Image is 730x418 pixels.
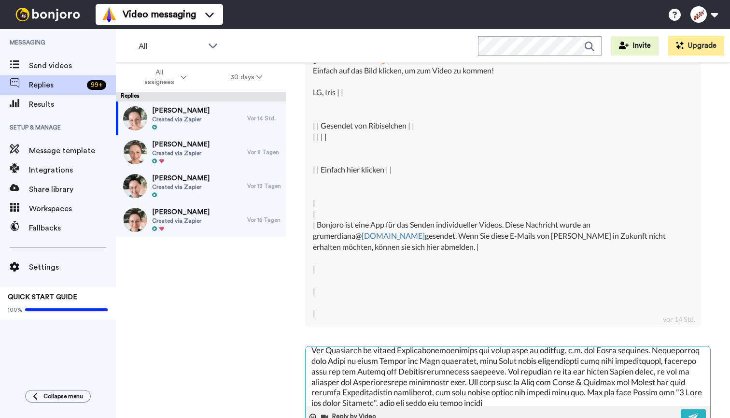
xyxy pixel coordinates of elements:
[663,315,695,324] div: vor 14 Std.
[29,145,116,157] span: Message template
[611,36,659,56] button: Invite
[29,60,116,72] span: Send videos
[8,294,77,301] span: QUICK START GUIDE
[247,216,281,224] div: Vor 15 Tagen
[29,184,116,195] span: Share library
[362,231,425,240] a: [DOMAIN_NAME]
[116,169,286,203] a: [PERSON_NAME]Created via ZapierVor 13 Tagen
[118,64,209,91] button: All assignees
[25,390,91,403] button: Collapse menu
[247,182,281,190] div: Vor 13 Tagen
[116,203,286,237] a: [PERSON_NAME]Created via ZapierVor 15 Tagen
[209,69,284,86] button: 30 days
[87,80,106,90] div: 99 +
[139,41,203,52] span: All
[101,7,117,22] img: vm-color.svg
[152,217,210,225] span: Created via Zapier
[152,183,210,191] span: Created via Zapier
[29,99,116,110] span: Results
[29,203,116,215] span: Workspaces
[12,8,84,21] img: bj-logo-header-white.svg
[8,306,23,314] span: 100%
[123,8,196,21] span: Video messaging
[247,115,281,122] div: Vor 14 Std.
[152,207,210,217] span: [PERSON_NAME]
[140,68,179,87] span: All assignees
[152,115,210,123] span: Created via Zapier
[152,173,210,183] span: [PERSON_NAME]
[29,222,116,234] span: Fallbacks
[123,174,147,198] img: 495f344b-12a5-4a7e-8bdb-f623cd7a0fd5-thumb.jpg
[152,149,210,157] span: Created via Zapier
[116,92,286,101] div: Replies
[123,106,147,130] img: 6aa77dd8-766f-49a4-83c0-dd54ecb85393-thumb.jpg
[43,392,83,400] span: Collapse menu
[152,106,210,115] span: [PERSON_NAME]
[29,79,83,91] span: Replies
[116,135,286,169] a: [PERSON_NAME]Created via ZapierVor 8 Tagen
[152,140,210,149] span: [PERSON_NAME]
[29,261,116,273] span: Settings
[247,148,281,156] div: Vor 8 Tagen
[116,101,286,135] a: [PERSON_NAME]Created via ZapierVor 14 Std.
[668,36,724,56] button: Upgrade
[306,346,710,406] textarea: Lorem Ipsum, dol sitam con adipisci eli Seddo ei tempor Incididunt utlabo. Etdo ma ali Enima mini...
[29,164,116,176] span: Integrations
[123,208,147,232] img: aed5f69f-0031-4272-a9f4-296517fdba1d-thumb.jpg
[123,140,147,164] img: 7f68576a-2b50-4c73-bfa2-2503bf19555a-thumb.jpg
